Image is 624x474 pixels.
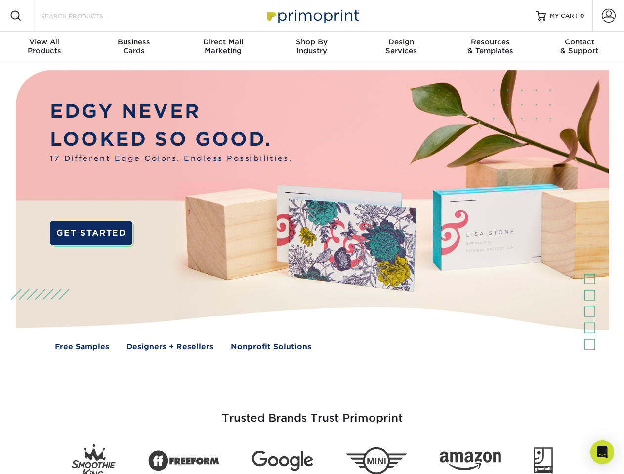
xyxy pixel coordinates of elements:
span: Business [89,38,178,46]
a: Designers + Resellers [126,341,213,353]
a: Contact& Support [535,32,624,63]
span: Design [357,38,446,46]
a: GET STARTED [50,221,132,245]
p: EDGY NEVER [50,97,292,125]
div: Cards [89,38,178,55]
p: LOOKED SO GOOD. [50,125,292,154]
span: Contact [535,38,624,46]
span: Shop By [267,38,356,46]
a: Direct MailMarketing [178,32,267,63]
img: Google [252,451,313,471]
h3: Trusted Brands Trust Primoprint [23,388,601,436]
input: SEARCH PRODUCTS..... [40,10,136,22]
div: Industry [267,38,356,55]
a: Resources& Templates [446,32,535,63]
img: Goodwill [534,447,553,474]
a: Free Samples [55,341,109,353]
img: Amazon [440,452,501,471]
span: 17 Different Edge Colors. Endless Possibilities. [50,153,292,164]
span: Resources [446,38,535,46]
span: MY CART [550,12,578,20]
div: Services [357,38,446,55]
a: BusinessCards [89,32,178,63]
a: Nonprofit Solutions [231,341,311,353]
a: Shop ByIndustry [267,32,356,63]
div: & Templates [446,38,535,55]
div: & Support [535,38,624,55]
span: Direct Mail [178,38,267,46]
span: 0 [580,12,584,19]
div: Marketing [178,38,267,55]
div: Open Intercom Messenger [590,440,614,464]
a: DesignServices [357,32,446,63]
img: Primoprint [263,5,362,26]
